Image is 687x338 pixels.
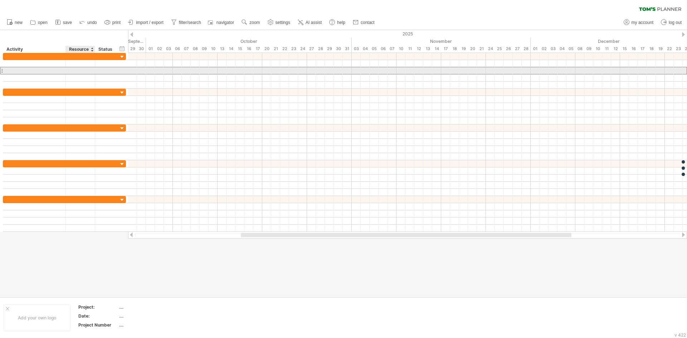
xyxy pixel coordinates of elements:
[669,20,682,25] span: log out
[235,45,244,53] div: Wednesday, 15 October 2025
[179,20,201,25] span: filter/search
[361,20,375,25] span: contact
[540,45,549,53] div: Tuesday, 2 December 2025
[584,45,593,53] div: Tuesday, 9 December 2025
[325,45,334,53] div: Wednesday, 29 October 2025
[459,45,468,53] div: Wednesday, 19 November 2025
[450,45,459,53] div: Tuesday, 18 November 2025
[638,45,647,53] div: Wednesday, 17 December 2025
[209,45,218,53] div: Friday, 10 October 2025
[69,46,91,53] div: Resource
[173,45,182,53] div: Monday, 6 October 2025
[405,45,414,53] div: Tuesday, 11 November 2025
[316,45,325,53] div: Tuesday, 28 October 2025
[249,20,260,25] span: zoom
[334,45,343,53] div: Thursday, 30 October 2025
[396,45,405,53] div: Monday, 10 November 2025
[119,313,179,319] div: ....
[414,45,423,53] div: Wednesday, 12 November 2025
[674,45,683,53] div: Tuesday, 23 December 2025
[575,45,584,53] div: Monday, 8 December 2025
[78,313,118,319] div: Date:
[240,18,262,27] a: zoom
[495,45,504,53] div: Tuesday, 25 November 2025
[216,20,234,25] span: navigator
[656,45,665,53] div: Friday, 19 December 2025
[119,304,179,310] div: ....
[289,45,298,53] div: Thursday, 23 October 2025
[146,45,155,53] div: Wednesday, 1 October 2025
[5,18,25,27] a: new
[549,45,557,53] div: Wednesday, 3 December 2025
[665,45,674,53] div: Monday, 22 December 2025
[78,304,118,310] div: Project:
[87,20,97,25] span: undo
[620,45,629,53] div: Monday, 15 December 2025
[28,18,50,27] a: open
[280,45,289,53] div: Wednesday, 22 October 2025
[468,45,477,53] div: Thursday, 20 November 2025
[486,45,495,53] div: Monday, 24 November 2025
[351,18,377,27] a: contact
[112,20,121,25] span: print
[307,45,316,53] div: Monday, 27 October 2025
[343,45,352,53] div: Friday, 31 October 2025
[423,45,432,53] div: Thursday, 13 November 2025
[191,45,200,53] div: Wednesday, 8 October 2025
[164,45,173,53] div: Friday, 3 October 2025
[200,45,209,53] div: Thursday, 9 October 2025
[361,45,370,53] div: Tuesday, 4 November 2025
[296,18,324,27] a: AI assist
[262,45,271,53] div: Monday, 20 October 2025
[388,45,396,53] div: Friday, 7 November 2025
[337,20,345,25] span: help
[126,18,166,27] a: import / export
[593,45,602,53] div: Wednesday, 10 December 2025
[632,20,653,25] span: my account
[169,18,203,27] a: filter/search
[352,38,531,45] div: November 2025
[271,45,280,53] div: Tuesday, 21 October 2025
[63,20,72,25] span: save
[513,45,522,53] div: Thursday, 27 November 2025
[477,45,486,53] div: Friday, 21 November 2025
[136,20,164,25] span: import / export
[370,45,379,53] div: Wednesday, 5 November 2025
[379,45,388,53] div: Thursday, 6 November 2025
[78,322,118,328] div: Project Number
[103,18,123,27] a: print
[674,332,686,338] div: v 422
[155,45,164,53] div: Thursday, 2 October 2025
[602,45,611,53] div: Thursday, 11 December 2025
[226,45,235,53] div: Tuesday, 14 October 2025
[566,45,575,53] div: Friday, 5 December 2025
[622,18,656,27] a: my account
[182,45,191,53] div: Tuesday, 7 October 2025
[244,45,253,53] div: Thursday, 16 October 2025
[276,20,290,25] span: settings
[207,18,236,27] a: navigator
[253,45,262,53] div: Friday, 17 October 2025
[98,46,114,53] div: Status
[629,45,638,53] div: Tuesday, 16 December 2025
[298,45,307,53] div: Friday, 24 October 2025
[659,18,684,27] a: log out
[306,20,322,25] span: AI assist
[146,38,352,45] div: October 2025
[119,322,179,328] div: ....
[218,45,226,53] div: Monday, 13 October 2025
[266,18,292,27] a: settings
[531,45,540,53] div: Monday, 1 December 2025
[38,20,48,25] span: open
[557,45,566,53] div: Thursday, 4 December 2025
[432,45,441,53] div: Friday, 14 November 2025
[53,18,74,27] a: save
[441,45,450,53] div: Monday, 17 November 2025
[137,45,146,53] div: Tuesday, 30 September 2025
[15,20,23,25] span: new
[352,45,361,53] div: Monday, 3 November 2025
[6,46,62,53] div: Activity
[647,45,656,53] div: Thursday, 18 December 2025
[327,18,347,27] a: help
[522,45,531,53] div: Friday, 28 November 2025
